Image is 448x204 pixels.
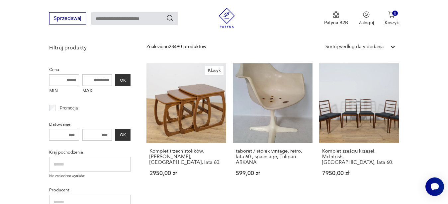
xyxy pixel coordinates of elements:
label: MIN [49,86,79,97]
a: Sprzedawaj [49,17,86,21]
a: Komplet sześciu krzeseł, McIntosh, Wielka Brytania, lata 60.Komplet sześciu krzeseł, McIntosh, [G... [319,63,399,189]
p: Producent [49,186,131,194]
p: Patyna B2B [324,20,348,26]
p: 7950,00 zł [322,170,396,176]
p: Cena [49,66,131,73]
a: KlasykKomplet trzech stolików, Parker Knoll, Wielka Brytania, lata 60.Komplet trzech stolików, [P... [146,63,226,189]
p: Promocja [60,104,78,112]
div: Znaleziono 28490 produktów [146,43,206,50]
p: Zaloguj [359,20,374,26]
img: Patyna - sklep z meblami i dekoracjami vintage [217,8,237,28]
button: OK [115,129,131,141]
p: Kraj pochodzenia [49,149,131,156]
img: Ikona koszyka [388,11,395,18]
img: Ikonka użytkownika [363,11,370,18]
h3: Komplet sześciu krzeseł, McIntosh, [GEOGRAPHIC_DATA], lata 60. [322,148,396,165]
img: Ikona medalu [333,11,339,19]
h3: Komplet trzech stolików, [PERSON_NAME], [GEOGRAPHIC_DATA], lata 60. [149,148,223,165]
iframe: Smartsupp widget button [425,177,444,196]
button: Patyna B2B [324,11,348,26]
p: Datowanie [49,121,131,128]
p: Filtruj produkty [49,44,131,51]
button: Zaloguj [359,11,374,26]
p: Koszyk [385,20,399,26]
div: 0 [392,11,398,16]
button: OK [115,74,131,86]
div: Sortuj według daty dodania [325,43,384,50]
a: taboret / stołek vintage, retro, lata 60., space age, Tulipan ARKANAtaboret / stołek vintage, ret... [233,63,313,189]
p: 2950,00 zł [149,170,223,176]
label: MAX [82,86,112,97]
a: Ikona medaluPatyna B2B [324,11,348,26]
p: Nie znaleziono wyników [49,173,131,179]
button: Szukaj [166,14,174,22]
button: Sprzedawaj [49,12,86,25]
p: 599,00 zł [236,170,310,176]
h3: taboret / stołek vintage, retro, lata 60., space age, Tulipan ARKANA [236,148,310,165]
button: 0Koszyk [385,11,399,26]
